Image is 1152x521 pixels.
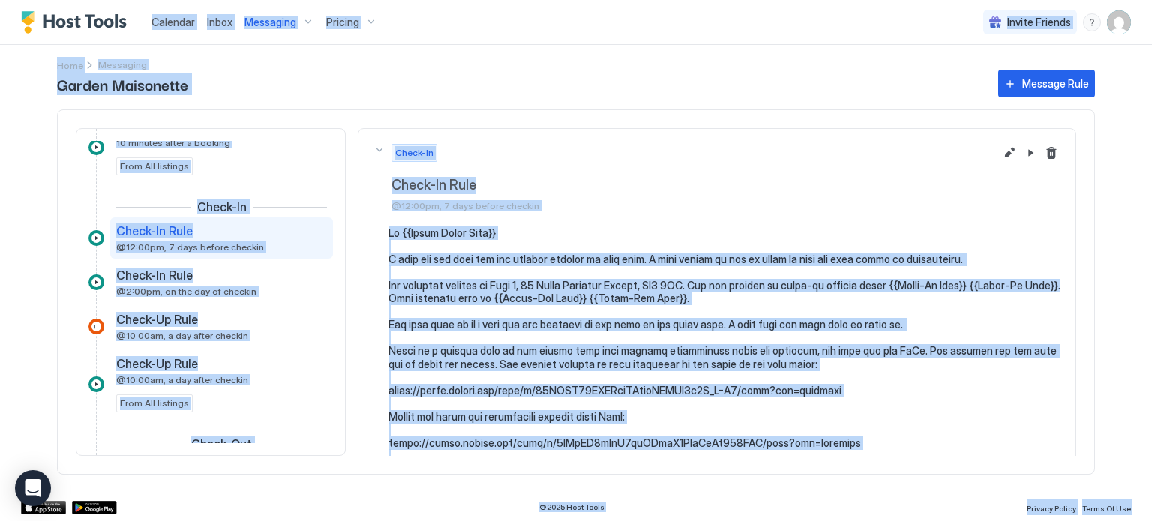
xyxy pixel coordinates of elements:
[326,16,359,29] span: Pricing
[72,501,117,514] a: Google Play Store
[1000,144,1018,162] button: Edit message rule
[207,14,232,30] a: Inbox
[358,129,1075,226] button: Check-InCheck-In Rule@12:00pm, 7 days before checkinEdit message rulePause Message RuleDelete mes...
[395,146,433,160] span: Check-In
[244,16,296,29] span: Messaging
[116,268,193,283] span: Check-In Rule
[116,374,248,385] span: @10:00am, a day after checkin
[120,160,189,173] span: From All listings
[191,436,252,451] span: Check-Out
[21,501,66,514] a: App Store
[391,177,994,194] span: Check-In Rule
[57,60,83,71] span: Home
[21,11,133,34] a: Host Tools Logo
[151,14,195,30] a: Calendar
[998,70,1095,97] button: Message Rule
[98,59,147,70] span: Breadcrumb
[57,73,983,95] span: Garden Maisonette
[57,57,83,73] a: Home
[1027,499,1076,515] a: Privacy Policy
[1082,499,1131,515] a: Terms Of Use
[116,312,198,327] span: Check-Up Rule
[1042,144,1060,162] button: Delete message rule
[57,57,83,73] div: Breadcrumb
[120,397,189,410] span: From All listings
[539,502,604,512] span: © 2025 Host Tools
[1022,76,1089,91] div: Message Rule
[207,16,232,28] span: Inbox
[116,223,193,238] span: Check-In Rule
[391,200,994,211] span: @12:00pm, 7 days before checkin
[1082,504,1131,513] span: Terms Of Use
[151,16,195,28] span: Calendar
[116,137,230,148] span: 10 minutes after a booking
[1107,10,1131,34] div: User profile
[197,199,247,214] span: Check-In
[116,286,256,297] span: @2:00pm, on the day of checkin
[116,356,198,371] span: Check-Up Rule
[15,470,51,506] div: Open Intercom Messenger
[116,330,248,341] span: @10:00am, a day after checkin
[1027,504,1076,513] span: Privacy Policy
[1083,13,1101,31] div: menu
[1007,16,1071,29] span: Invite Friends
[116,241,264,253] span: @12:00pm, 7 days before checkin
[1021,144,1039,162] button: Pause Message Rule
